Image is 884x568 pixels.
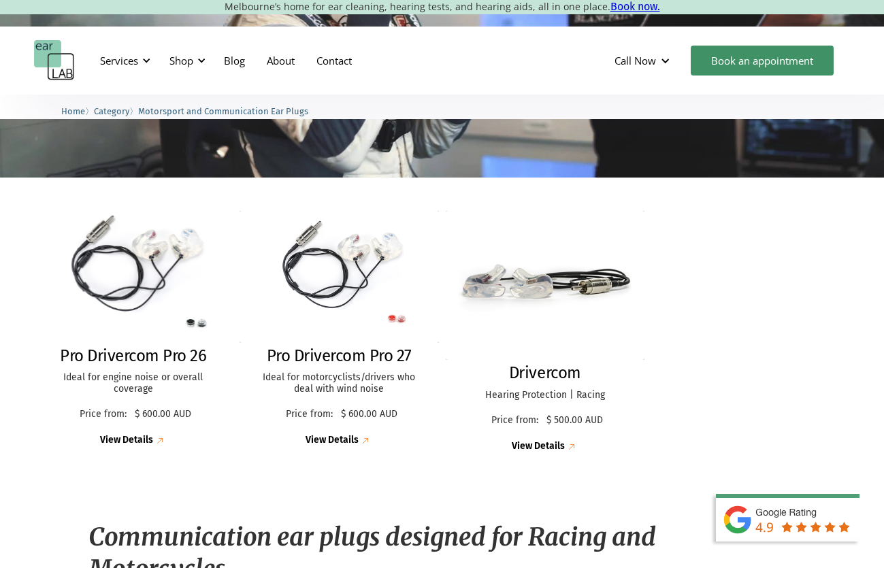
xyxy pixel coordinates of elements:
[60,346,206,366] h2: Pro Drivercom Pro 26
[512,441,565,452] div: View Details
[138,106,308,116] span: Motorsport and Communication Ear Plugs
[615,54,656,67] div: Call Now
[94,106,129,116] span: Category
[240,211,439,343] img: Pro Drivercom Pro 27
[487,415,543,427] p: Price from:
[75,409,131,420] p: Price from:
[446,211,645,454] a: DrivercomDrivercomHearing Protection | RacingPrice from:$ 500.00 AUDView Details
[34,211,233,448] a: Pro Drivercom Pro 26Pro Drivercom Pro 26Ideal for engine noise or overall coveragePrice from:$ 60...
[61,106,85,116] span: Home
[341,409,397,420] p: $ 600.00 AUD
[61,104,94,118] li: 〉
[94,104,129,117] a: Category
[691,46,834,76] a: Book an appointment
[138,104,308,117] a: Motorsport and Communication Ear Plugs
[459,390,632,401] p: Hearing Protection | Racing
[256,41,306,80] a: About
[306,41,363,80] a: Contact
[135,409,191,420] p: $ 600.00 AUD
[281,409,338,420] p: Price from:
[48,372,220,395] p: Ideal for engine noise or overall coverage
[546,415,603,427] p: $ 500.00 AUD
[24,205,242,350] img: Pro Drivercom Pro 26
[306,435,359,446] div: View Details
[509,363,581,383] h2: Drivercom
[100,54,138,67] div: Services
[94,104,138,118] li: 〉
[240,211,439,448] a: Pro Drivercom Pro 27Pro Drivercom Pro 27Ideal for motorcyclists/drivers who deal with wind noiseP...
[446,211,645,360] img: Drivercom
[604,40,684,81] div: Call Now
[213,41,256,80] a: Blog
[61,104,85,117] a: Home
[92,40,154,81] div: Services
[267,346,412,366] h2: Pro Drivercom Pro 27
[161,40,210,81] div: Shop
[100,435,153,446] div: View Details
[169,54,193,67] div: Shop
[253,372,425,395] p: Ideal for motorcyclists/drivers who deal with wind noise
[34,40,75,81] a: home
